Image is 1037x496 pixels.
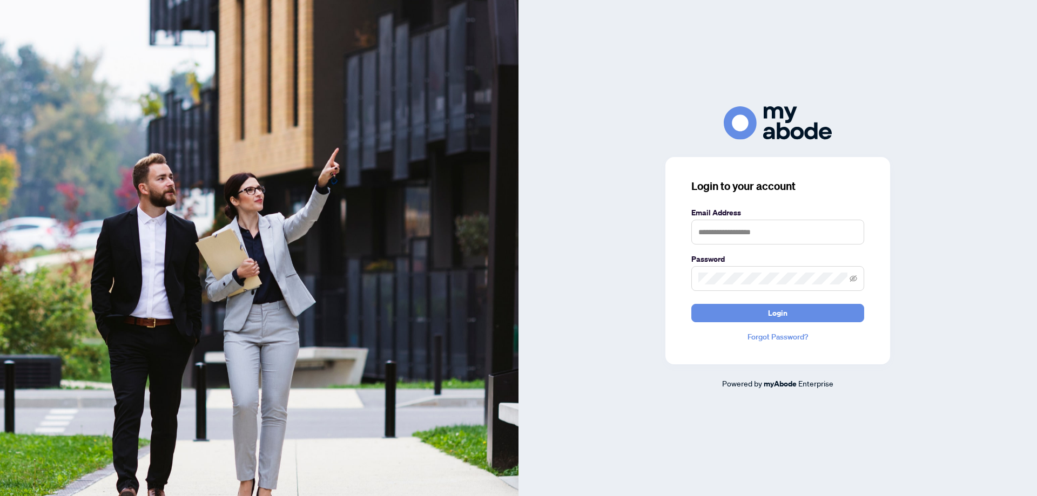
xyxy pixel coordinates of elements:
[764,378,797,390] a: myAbode
[691,253,864,265] label: Password
[850,275,857,282] span: eye-invisible
[724,106,832,139] img: ma-logo
[722,378,762,388] span: Powered by
[691,179,864,194] h3: Login to your account
[691,331,864,343] a: Forgot Password?
[798,378,833,388] span: Enterprise
[691,207,864,219] label: Email Address
[691,304,864,322] button: Login
[768,304,787,322] span: Login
